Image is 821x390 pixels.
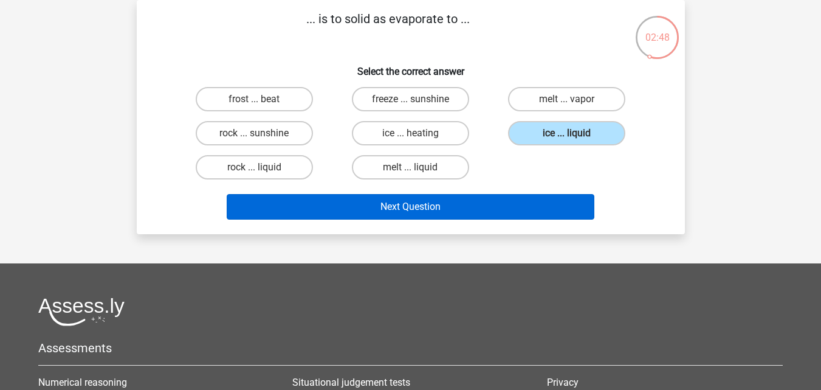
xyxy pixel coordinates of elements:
[292,377,410,388] a: Situational judgement tests
[196,155,313,179] label: rock ... liquid
[38,341,783,355] h5: Assessments
[508,87,625,111] label: melt ... vapor
[227,194,594,220] button: Next Question
[634,15,680,45] div: 02:48
[38,298,125,326] img: Assessly logo
[547,377,579,388] a: Privacy
[156,56,665,77] h6: Select the correct answer
[352,155,469,179] label: melt ... liquid
[508,121,625,145] label: ice ... liquid
[38,377,127,388] a: Numerical reasoning
[156,10,620,46] p: ... is to solid as evaporate to ...
[352,87,469,111] label: freeze ... sunshine
[352,121,469,145] label: ice ... heating
[196,87,313,111] label: frost ... beat
[196,121,313,145] label: rock ... sunshine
